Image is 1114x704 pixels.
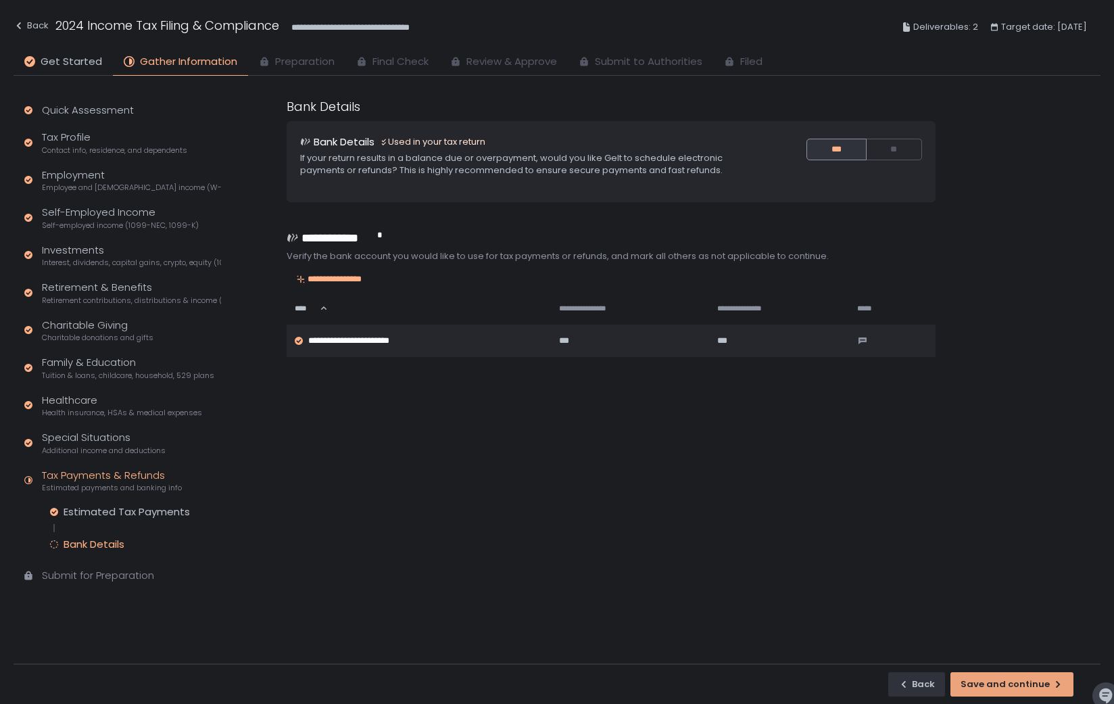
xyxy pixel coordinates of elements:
[42,296,221,306] span: Retirement contributions, distributions & income (1099-R, 5498)
[42,333,153,343] span: Charitable donations and gifts
[42,243,221,268] div: Investments
[595,54,702,70] span: Submit to Authorities
[42,446,166,456] span: Additional income and deductions
[42,280,221,306] div: Retirement & Benefits
[380,136,485,148] div: Used in your tax return
[466,54,557,70] span: Review & Approve
[740,54,762,70] span: Filed
[42,408,202,418] span: Health insurance, HSAs & medical expenses
[42,371,214,381] span: Tuition & loans, childcare, household, 529 plans
[961,678,1063,690] div: Save and continue
[300,152,752,177] div: If your return results in a balance due or overpayment, would you like Gelt to schedule electroni...
[42,568,154,584] div: Submit for Preparation
[42,103,134,118] div: Quick Assessment
[372,54,429,70] span: Final Check
[42,130,187,156] div: Tax Profile
[42,183,221,193] span: Employee and [DEMOGRAPHIC_DATA] income (W-2s)
[42,430,166,456] div: Special Situations
[275,54,335,70] span: Preparation
[42,220,199,231] span: Self-employed income (1099-NEC, 1099-K)
[287,97,360,116] h1: Bank Details
[287,250,936,262] div: Verify the bank account you would like to use for tax payments or refunds, and mark all others as...
[64,505,190,519] div: Estimated Tax Payments
[55,16,279,34] h1: 2024 Income Tax Filing & Compliance
[64,538,124,551] div: Bank Details
[42,355,214,381] div: Family & Education
[1001,19,1087,35] span: Target date: [DATE]
[42,468,182,494] div: Tax Payments & Refunds
[314,135,374,150] h1: Bank Details
[898,678,935,690] div: Back
[140,54,237,70] span: Gather Information
[42,145,187,156] span: Contact info, residence, and dependents
[42,393,202,419] div: Healthcare
[42,258,221,268] span: Interest, dividends, capital gains, crypto, equity (1099s, K-1s)
[42,483,182,493] span: Estimated payments and banking info
[41,54,102,70] span: Get Started
[14,18,49,34] div: Back
[42,318,153,344] div: Charitable Giving
[950,672,1073,697] button: Save and continue
[14,16,49,39] button: Back
[42,205,199,231] div: Self-Employed Income
[42,168,221,193] div: Employment
[913,19,978,35] span: Deliverables: 2
[888,672,945,697] button: Back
